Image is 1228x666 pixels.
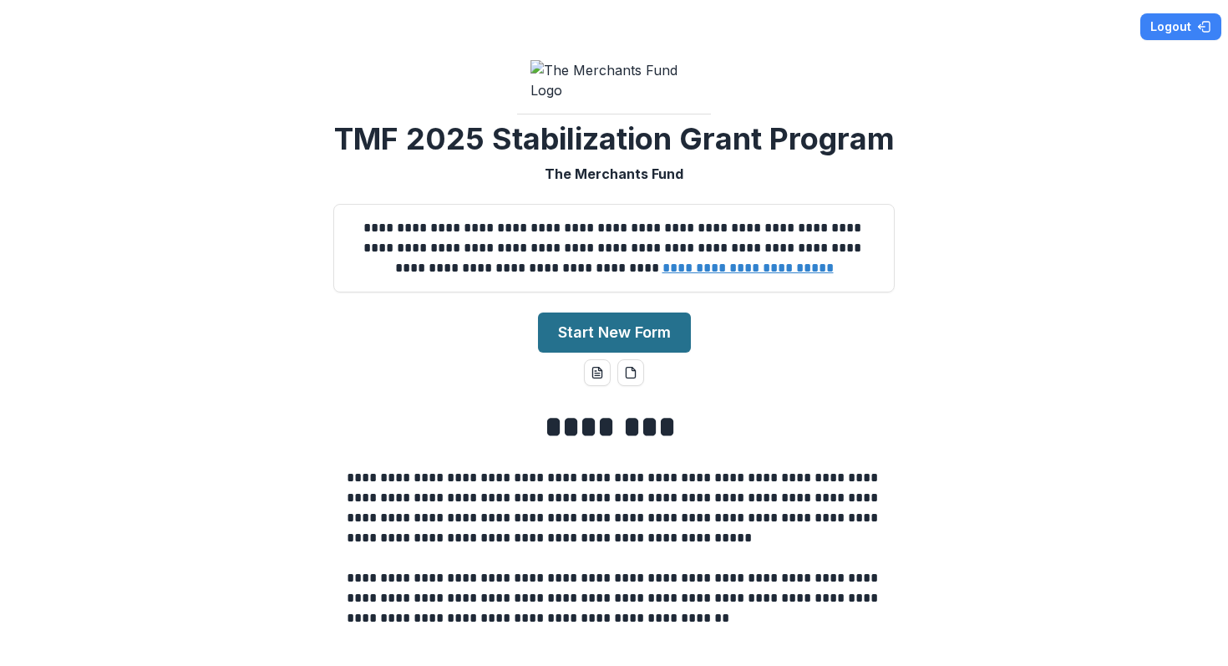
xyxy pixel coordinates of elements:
[545,164,683,184] p: The Merchants Fund
[1140,13,1221,40] button: Logout
[530,60,698,100] img: The Merchants Fund Logo
[538,313,691,353] button: Start New Form
[617,359,644,386] button: pdf-download
[334,121,895,157] h2: TMF 2025 Stabilization Grant Program
[584,359,611,386] button: word-download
